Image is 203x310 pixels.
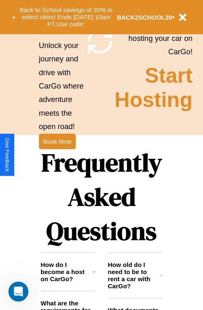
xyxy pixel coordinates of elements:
[41,261,92,282] h3: How do I become a host on CarGo?
[108,261,160,290] h3: How old do I need to be to rent a car with CarGo?
[39,39,85,134] p: Unlock your journey and drive with CarGo where adventure meets the open road!
[4,138,10,172] div: Give Feedback
[8,282,28,302] iframe: Intercom live chat
[115,64,193,112] h2: Start Hosting
[39,134,76,149] button: Book Now
[15,4,117,30] button: Back to School savings of 20% in select cities! Ends [DATE] 10am PT.Use code:
[41,141,162,252] h1: Frequently Asked Questions
[117,14,172,21] b: BACK2SCHOOL20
